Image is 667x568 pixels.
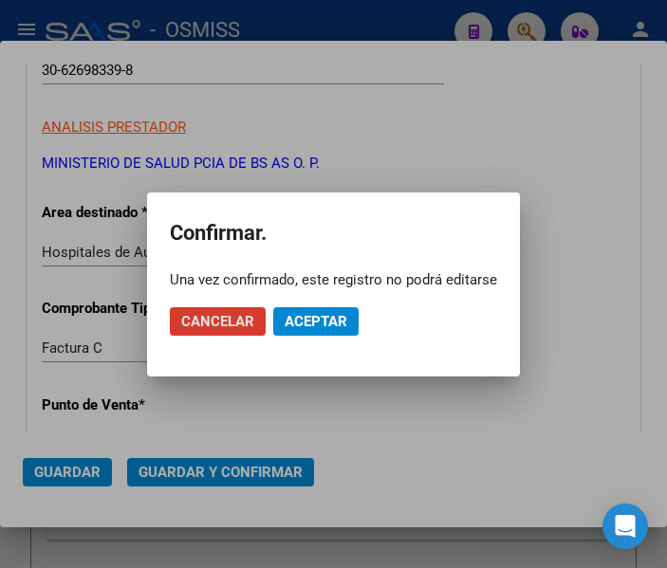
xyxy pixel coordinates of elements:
[170,270,497,289] div: Una vez confirmado, este registro no podrá editarse
[285,313,347,330] span: Aceptar
[170,215,497,251] h2: Confirmar.
[170,307,266,336] button: Cancelar
[273,307,359,336] button: Aceptar
[181,313,254,330] span: Cancelar
[602,504,648,549] div: Open Intercom Messenger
